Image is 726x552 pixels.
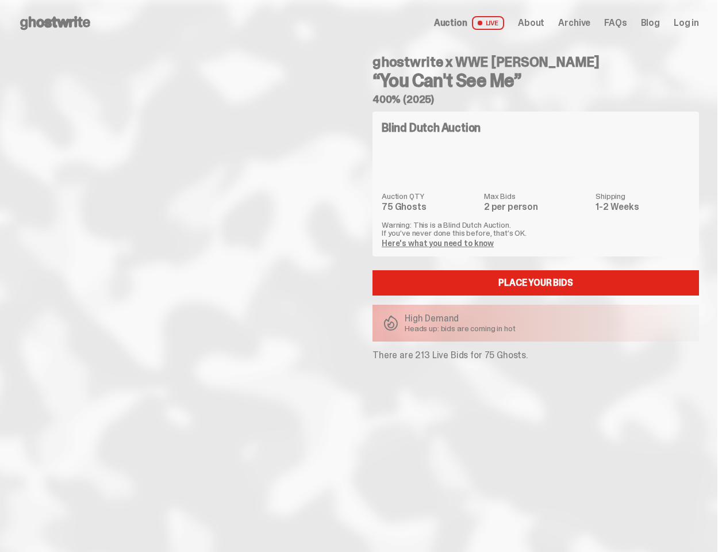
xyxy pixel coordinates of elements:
dd: 1-2 Weeks [596,202,690,212]
a: FAQs [604,18,627,28]
span: Auction [434,18,467,28]
a: Here's what you need to know [382,238,494,248]
dt: Max Bids [484,192,589,200]
h4: Blind Dutch Auction [382,122,481,133]
p: High Demand [405,314,516,323]
a: Place your Bids [372,270,699,296]
a: About [518,18,544,28]
h4: ghostwrite x WWE [PERSON_NAME] [372,55,699,69]
h5: 400% (2025) [372,94,699,105]
dd: 75 Ghosts [382,202,477,212]
h3: “You Can't See Me” [372,71,699,90]
span: LIVE [472,16,505,30]
a: Blog [641,18,660,28]
a: Auction LIVE [434,16,504,30]
p: There are 213 Live Bids for 75 Ghosts. [372,351,699,360]
dt: Shipping [596,192,690,200]
p: Warning: This is a Blind Dutch Auction. If you’ve never done this before, that’s OK. [382,221,690,237]
dt: Auction QTY [382,192,477,200]
p: Heads up: bids are coming in hot [405,324,516,332]
dd: 2 per person [484,202,589,212]
a: Log in [674,18,699,28]
a: Archive [558,18,590,28]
